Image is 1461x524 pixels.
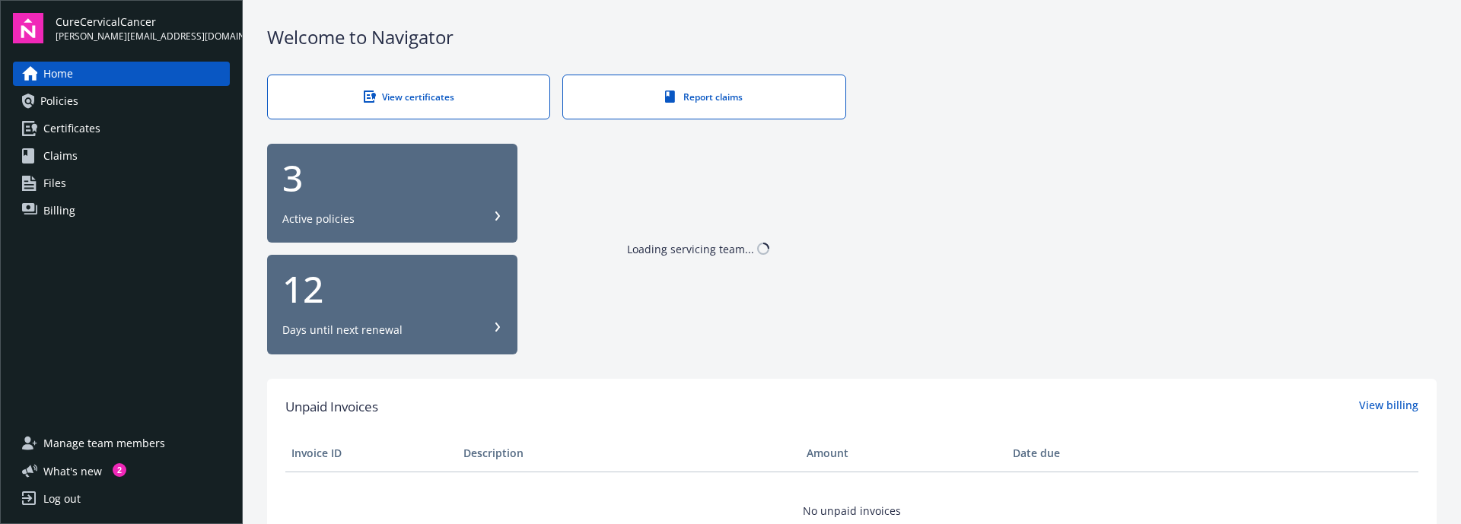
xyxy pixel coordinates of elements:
span: Certificates [43,116,100,141]
a: Certificates [13,116,230,141]
a: View billing [1359,397,1418,417]
button: 3Active policies [267,144,517,243]
span: Files [43,171,66,195]
button: What's new2 [13,463,126,479]
div: 2 [113,463,126,477]
span: Home [43,62,73,86]
span: CureCervicalCancer [56,14,230,30]
div: View certificates [298,91,519,103]
div: Report claims [594,91,814,103]
a: Manage team members [13,431,230,456]
div: Active policies [282,211,355,227]
a: Files [13,171,230,195]
div: Welcome to Navigator [267,24,1437,50]
th: Date due [1007,435,1179,472]
a: Claims [13,144,230,168]
div: Days until next renewal [282,322,403,338]
span: Policies [40,89,78,113]
div: Loading servicing team... [627,241,754,257]
span: [PERSON_NAME][EMAIL_ADDRESS][DOMAIN_NAME] [56,30,230,43]
span: Billing [43,198,75,223]
a: Billing [13,198,230,223]
a: View certificates [267,75,550,119]
div: 3 [282,160,502,196]
div: Log out [43,487,81,511]
button: CureCervicalCancer[PERSON_NAME][EMAIL_ADDRESS][DOMAIN_NAME] [56,13,230,43]
img: navigator-logo.svg [13,13,43,43]
span: What ' s new [43,463,102,479]
span: Unpaid Invoices [285,397,378,417]
th: Description [457,435,801,472]
div: 12 [282,271,502,307]
a: Home [13,62,230,86]
button: 12Days until next renewal [267,255,517,354]
a: Policies [13,89,230,113]
span: Claims [43,144,78,168]
span: Manage team members [43,431,165,456]
th: Invoice ID [285,435,457,472]
th: Amount [801,435,1007,472]
a: Report claims [562,75,845,119]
